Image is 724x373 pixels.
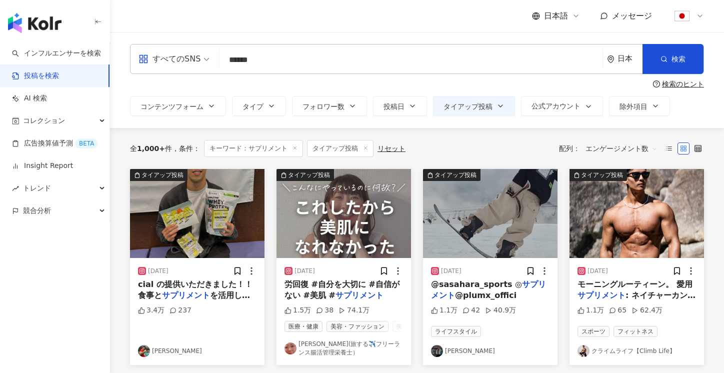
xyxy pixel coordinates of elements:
[335,290,383,300] mark: サプリメント
[23,177,51,199] span: トレンド
[581,170,623,180] div: タイアップ投稿
[288,170,330,180] div: タイアップ投稿
[140,102,203,110] span: コンテンツフォーム
[276,169,411,258] button: タイアップ投稿
[294,267,315,275] div: [DATE]
[130,144,172,152] div: 全 件
[455,290,516,300] span: @plumx_offici
[130,169,264,258] img: post-image
[585,140,657,156] span: エンゲージメント数
[642,44,703,74] button: 検索
[612,11,652,20] span: メッセージ
[138,305,164,315] div: 3.4万
[284,342,296,354] img: KOL Avatar
[609,96,670,116] button: 除外項目
[292,96,367,116] button: フォロワー数
[138,345,256,357] a: KOL Avatar[PERSON_NAME]
[338,305,369,315] div: 74.1万
[284,321,322,332] span: 医療・健康
[662,80,704,88] div: 検索のヒント
[434,170,476,180] div: タイアップ投稿
[138,54,148,64] span: appstore
[326,321,388,332] span: 美容・ファッション
[577,290,695,356] span: : ネイチャーカン抹茶プロテイン➡︎ 【割引コードCLIMBLIFE】で最安値になります。 #フィットネス #筋トレ #ルーティーン #ライフスタイル ハイライトからチェック！
[130,96,226,116] button: コンテンツフォーム
[12,48,101,58] a: searchインフルエンサーを検索
[169,305,191,315] div: 237
[276,169,411,258] img: post-image
[577,290,625,300] mark: サプリメント
[577,326,609,337] span: スポーツ
[569,169,704,258] button: タイアップ投稿
[12,93,47,103] a: AI 検索
[462,305,480,315] div: 42
[653,80,660,87] span: question-circle
[607,55,614,63] span: environment
[613,326,657,337] span: フィットネス
[423,169,557,258] button: タイアップ投稿
[316,305,333,315] div: 38
[531,102,580,110] span: 公式アカウント
[609,305,626,315] div: 65
[162,290,210,300] mark: サプリメント
[284,340,403,357] a: KOL Avatar[PERSON_NAME](旅する✈️フリーランス腸活管理栄養士）
[587,267,608,275] div: [DATE]
[619,102,647,110] span: 除外項目
[423,169,557,258] img: post-image
[377,144,405,152] div: リセット
[671,55,685,63] span: 検索
[443,102,492,110] span: タイアップ投稿
[559,140,663,156] div: 配列：
[569,169,704,258] img: post-image
[433,96,515,116] button: タイアップ投稿
[672,6,691,25] img: flag-Japan-800x800.png
[23,199,51,222] span: 競合分析
[577,345,589,357] img: KOL Avatar
[544,10,568,21] span: 日本語
[138,345,150,357] img: KOL Avatar
[12,161,73,171] a: Insight Report
[431,345,443,357] img: KOL Avatar
[307,140,373,157] span: タイアップ投稿
[521,96,603,116] button: 公式アカウント
[232,96,286,116] button: タイプ
[392,321,424,332] span: 美容医療
[242,102,263,110] span: タイプ
[431,345,549,357] a: KOL Avatar[PERSON_NAME]
[138,51,200,67] div: すべてのSNS
[172,144,200,152] span: 条件 ：
[431,305,457,315] div: 1.1万
[302,102,344,110] span: フォロワー数
[137,144,165,152] span: 1,000+
[431,279,522,289] span: @sasahara_sports ◎
[431,326,481,337] span: ライフスタイル
[577,305,604,315] div: 1.1万
[138,279,252,300] span: cial の提供いただきました！！食事と
[141,170,183,180] div: タイアップ投稿
[485,305,516,315] div: 40.9万
[373,96,427,116] button: 投稿日
[12,138,98,148] a: 広告換算値予測BETA
[8,13,61,33] img: logo
[284,279,399,300] span: 労回復 #自分を大切に #自信がない #美肌 #
[631,305,662,315] div: 62.4万
[204,140,303,157] span: キーワード：サプリメント
[441,267,461,275] div: [DATE]
[148,267,168,275] div: [DATE]
[12,185,19,192] span: rise
[284,305,311,315] div: 1.5万
[383,102,404,110] span: 投稿日
[577,345,696,357] a: KOL Avatarクライムライフ【Climb Life】
[130,169,264,258] button: タイアップ投稿
[12,71,59,81] a: 投稿を検索
[23,109,65,132] span: コレクション
[577,279,692,289] span: モーニングルーティーン。 愛用
[617,54,642,63] div: 日本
